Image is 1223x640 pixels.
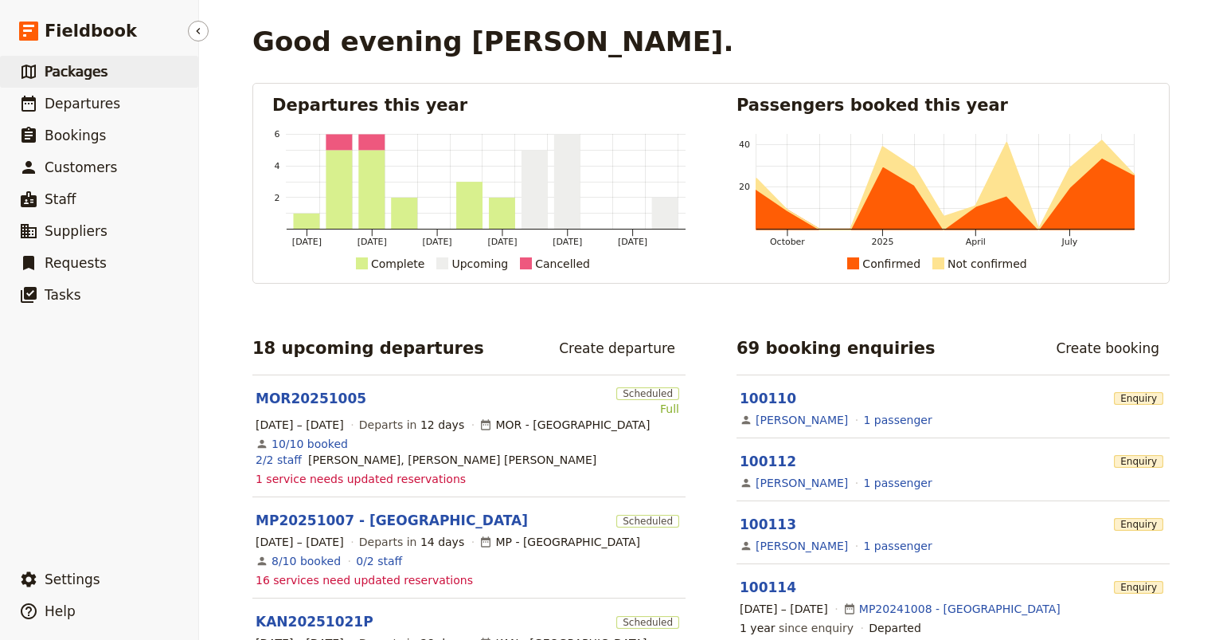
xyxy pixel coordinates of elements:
a: MP20251007 - [GEOGRAPHIC_DATA] [256,511,528,530]
tspan: 2025 [871,237,893,247]
span: Departs in [359,534,464,550]
span: Scheduled [616,616,679,629]
span: Requests [45,255,107,271]
tspan: 20 [739,182,750,192]
span: 16 services need updated reservations [256,572,473,588]
span: 12 days [420,418,464,431]
a: View the bookings for this departure [272,553,341,569]
h1: Good evening [PERSON_NAME]. [252,26,733,57]
a: View the bookings for this departure [272,436,348,452]
a: 100110 [740,391,796,406]
button: Hide menu [188,21,209,41]
div: MP - [GEOGRAPHIC_DATA] [479,534,640,550]
span: Help [45,603,76,619]
div: Departed [869,620,921,636]
span: Enquiry [1114,518,1163,531]
span: Packages [45,64,107,80]
tspan: July [1061,237,1078,247]
a: 2/2 staff [256,452,302,468]
a: [PERSON_NAME] [756,412,848,428]
span: Departs in [359,417,464,433]
div: Upcoming [451,254,508,273]
span: Tasks [45,287,81,303]
h2: 69 booking enquiries [737,336,936,360]
span: 14 days [420,536,464,548]
tspan: 40 [739,139,750,150]
span: 1 service needs updated reservations [256,471,466,487]
tspan: October [770,237,805,247]
span: since enquiry [740,620,854,636]
a: [PERSON_NAME] [756,538,848,554]
span: 1 year [740,622,776,634]
a: 100114 [740,579,796,595]
div: Cancelled [535,254,590,273]
div: Full [616,401,679,417]
span: Customers [45,159,117,175]
tspan: April [966,237,986,247]
h2: Departures this year [272,93,686,117]
a: 100113 [740,516,796,532]
a: Create departure [549,335,686,362]
tspan: 2 [275,193,280,203]
span: [DATE] – [DATE] [740,601,828,617]
span: Heather McNeice, Frith Hudson Graham [308,452,596,468]
span: Enquiry [1114,455,1163,468]
a: 100112 [740,453,796,469]
span: Enquiry [1114,581,1163,594]
tspan: [DATE] [618,237,647,247]
span: Enquiry [1114,392,1163,405]
a: 0/2 staff [356,553,402,569]
span: Staff [45,191,76,207]
span: [DATE] – [DATE] [256,534,344,550]
a: MOR20251005 [256,389,366,408]
span: Settings [45,571,100,587]
tspan: 4 [275,161,280,171]
a: View the passengers for this booking [864,538,932,554]
a: View the passengers for this booking [864,412,932,428]
h2: 18 upcoming departures [252,336,484,360]
div: MOR - [GEOGRAPHIC_DATA] [479,417,650,433]
div: Not confirmed [948,254,1027,273]
a: MP20241008 - [GEOGRAPHIC_DATA] [859,601,1061,617]
tspan: 6 [275,129,280,139]
a: Create booking [1045,335,1170,362]
tspan: [DATE] [553,237,582,247]
span: [DATE] – [DATE] [256,417,344,433]
tspan: [DATE] [358,237,387,247]
span: Scheduled [616,515,679,528]
div: Complete [371,254,424,273]
h2: Passengers booked this year [737,93,1150,117]
div: Confirmed [862,254,920,273]
tspan: [DATE] [292,237,322,247]
a: [PERSON_NAME] [756,475,848,491]
span: Scheduled [616,387,679,400]
a: KAN20251021P [256,612,373,631]
span: Fieldbook [45,19,137,43]
tspan: [DATE] [423,237,452,247]
span: Departures [45,96,120,112]
span: Bookings [45,128,106,143]
a: View the passengers for this booking [864,475,932,491]
span: Suppliers [45,223,107,239]
tspan: [DATE] [487,237,517,247]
